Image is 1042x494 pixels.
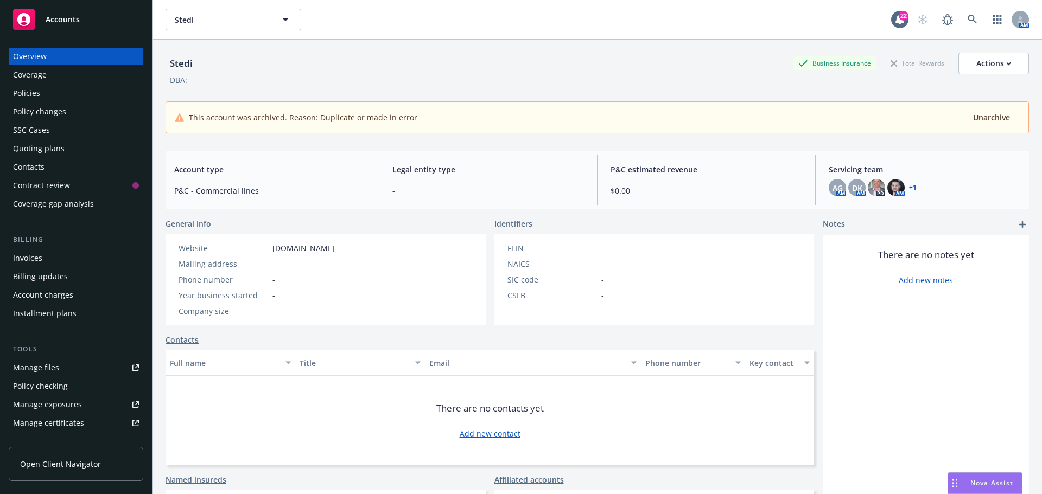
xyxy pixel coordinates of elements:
span: Nova Assist [970,478,1013,487]
div: Email [429,357,625,369]
button: Full name [166,350,295,376]
div: Drag to move [948,473,962,493]
div: DBA: - [170,74,190,86]
div: Total Rewards [885,56,950,70]
div: Billing updates [13,268,68,285]
div: Policy changes [13,103,66,120]
div: Company size [179,305,268,317]
button: Email [425,350,641,376]
span: DK [852,182,862,194]
div: Title [300,357,409,369]
span: Stedi [175,14,269,25]
span: General info [166,218,211,229]
a: Add new notes [899,274,953,286]
span: Legal entity type [392,164,584,175]
a: Manage certificates [9,414,143,432]
div: Contacts [13,158,45,176]
a: Contract review [9,177,143,194]
div: Business Insurance [793,56,876,70]
a: add [1016,218,1029,231]
a: Report a Bug [937,9,958,30]
button: Title [295,350,425,376]
a: Contacts [9,158,143,176]
span: - [272,305,275,317]
a: Policies [9,85,143,102]
div: Actions [976,53,1011,74]
div: Manage claims [13,433,68,450]
a: Affiliated accounts [494,474,564,485]
div: SIC code [507,274,597,285]
span: Unarchive [973,112,1010,123]
div: Key contact [749,357,798,369]
div: CSLB [507,290,597,301]
div: Overview [13,48,47,65]
span: Open Client Navigator [20,458,101,470]
a: Account charges [9,286,143,304]
button: Unarchive [972,111,1011,124]
a: Start snowing [912,9,933,30]
div: Mailing address [179,258,268,270]
span: AG [833,182,843,194]
img: photo [868,179,885,196]
div: Policy checking [13,377,68,395]
span: Accounts [46,15,80,24]
a: Accounts [9,4,143,35]
span: - [272,274,275,285]
a: Contacts [166,334,199,345]
div: Manage certificates [13,414,84,432]
span: There are no notes yet [878,248,974,261]
div: 22 [899,11,908,21]
a: Installment plans [9,305,143,322]
span: Account type [174,164,366,175]
span: - [601,242,604,254]
a: Policy changes [9,103,143,120]
a: Coverage gap analysis [9,195,143,213]
div: Stedi [166,56,197,70]
span: $0.00 [611,185,802,196]
div: Year business started [179,290,268,301]
a: Policy checking [9,377,143,395]
button: Phone number [641,350,745,376]
span: P&C - Commercial lines [174,185,366,196]
a: Coverage [9,66,143,84]
div: Phone number [179,274,268,285]
div: Website [179,242,268,254]
div: Coverage [13,66,47,84]
div: NAICS [507,258,597,270]
a: Invoices [9,249,143,267]
span: Servicing team [829,164,1020,175]
div: Phone number [645,357,728,369]
div: FEIN [507,242,597,254]
button: Actions [958,53,1029,74]
div: Manage files [13,359,59,376]
span: Notes [823,218,845,231]
a: +1 [909,184,917,191]
div: Tools [9,344,143,355]
span: There are no contacts yet [436,402,544,415]
a: Named insureds [166,474,226,485]
a: Manage exposures [9,396,143,413]
span: - [601,290,604,301]
div: Account charges [13,286,73,304]
button: Nova Assist [948,472,1022,494]
a: Billing updates [9,268,143,285]
a: Switch app [987,9,1008,30]
a: Add new contact [460,428,520,439]
span: - [272,290,275,301]
button: Key contact [745,350,814,376]
img: photo [887,179,905,196]
div: Full name [170,357,279,369]
span: - [601,274,604,285]
div: Contract review [13,177,70,194]
div: Installment plans [13,305,77,322]
button: Stedi [166,9,301,30]
div: Manage exposures [13,396,82,413]
a: Manage claims [9,433,143,450]
a: Overview [9,48,143,65]
div: Billing [9,234,143,245]
span: P&C estimated revenue [611,164,802,175]
div: SSC Cases [13,121,50,139]
span: - [272,258,275,270]
div: Policies [13,85,40,102]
